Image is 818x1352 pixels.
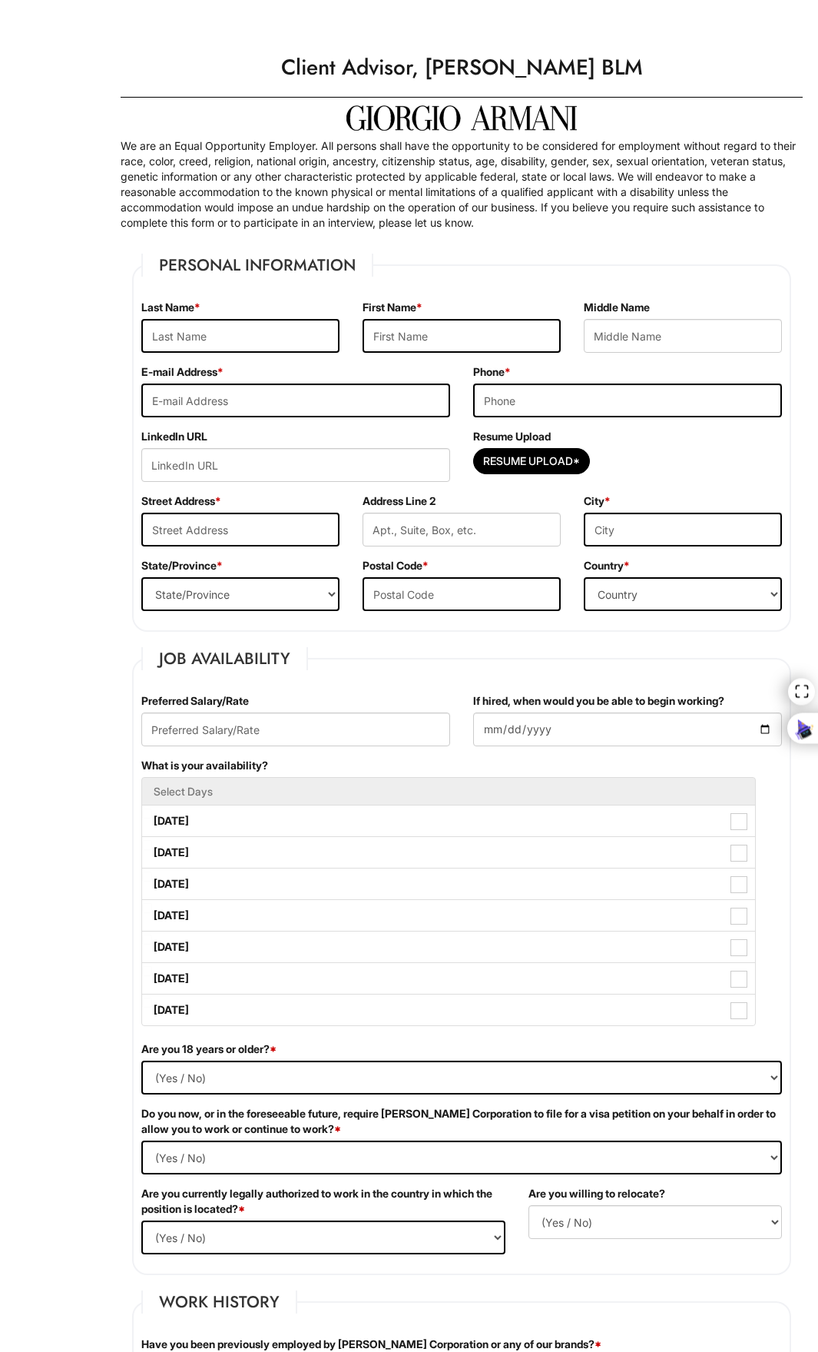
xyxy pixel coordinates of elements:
[363,577,561,611] input: Postal Code
[113,46,810,89] h1: Client Advisor, [PERSON_NAME] BLM
[141,1061,782,1095] select: (Yes / No)
[141,1141,782,1174] select: (Yes / No)
[141,300,200,315] label: Last Name
[141,1221,505,1254] select: (Yes / No)
[141,513,339,546] input: Street Address
[473,448,590,474] button: Resume Upload*Resume Upload*
[363,319,561,353] input: First Name
[141,647,308,670] legend: Job Availability
[141,254,373,277] legend: Personal Information
[528,1205,782,1239] select: (Yes / No)
[584,300,650,315] label: Middle Name
[363,493,435,509] label: Address Line 2
[141,693,249,709] label: Preferred Salary/Rate
[473,429,551,444] label: Resume Upload
[473,384,782,417] input: Phone
[584,513,782,546] input: City
[473,364,511,380] label: Phone
[141,1041,277,1057] label: Are you 18 years or older?
[528,1186,665,1201] label: Are you willing to relocate?
[121,138,803,231] p: We are an Equal Opportunity Employer. All persons shall have the opportunity to be considered for...
[142,837,755,868] label: [DATE]
[142,995,755,1025] label: [DATE]
[363,558,429,573] label: Postal Code
[141,384,450,417] input: E-mail Address
[346,105,577,131] img: Giorgio Armani
[142,806,755,836] label: [DATE]
[142,869,755,899] label: [DATE]
[141,1337,601,1352] label: Have you been previously employed by [PERSON_NAME] Corporation or any of our brands?
[363,300,422,315] label: First Name
[141,319,339,353] input: Last Name
[141,713,450,746] input: Preferred Salary/Rate
[584,319,782,353] input: Middle Name
[141,1186,505,1217] label: Are you currently legally authorized to work in the country in which the position is located?
[584,493,611,509] label: City
[141,577,339,611] select: State/Province
[142,932,755,962] label: [DATE]
[154,786,743,797] h5: Select Days
[141,1291,297,1314] legend: Work History
[584,577,782,611] select: Country
[141,758,268,773] label: What is your availability?
[141,429,207,444] label: LinkedIn URL
[141,1106,782,1137] label: Do you now, or in the foreseeable future, require [PERSON_NAME] Corporation to file for a visa pe...
[141,493,221,509] label: Street Address
[141,448,450,482] input: LinkedIn URL
[141,364,224,380] label: E-mail Address
[473,693,724,709] label: If hired, when would you be able to begin working?
[363,513,561,546] input: Apt., Suite, Box, etc.
[142,963,755,994] label: [DATE]
[142,900,755,931] label: [DATE]
[584,558,630,573] label: Country
[141,558,223,573] label: State/Province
